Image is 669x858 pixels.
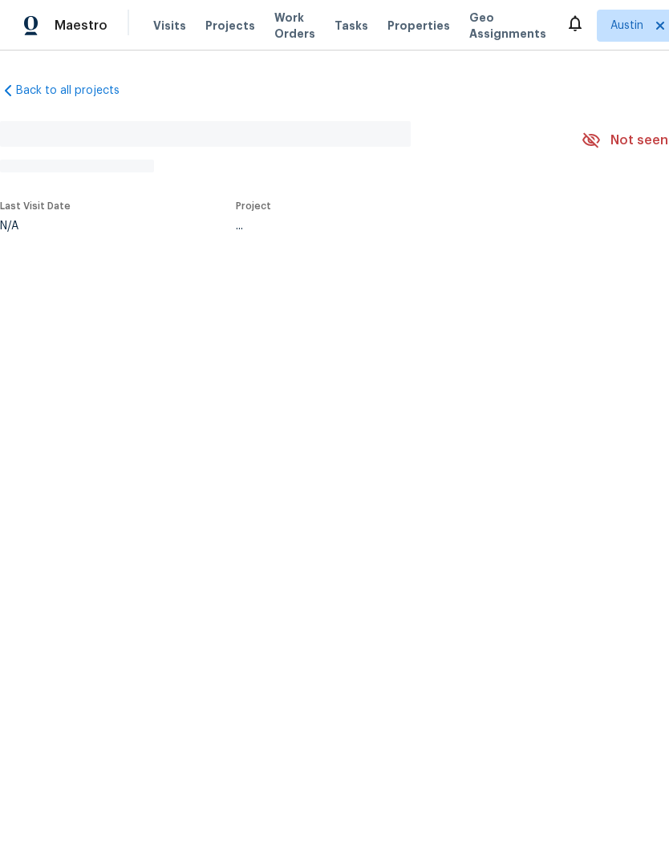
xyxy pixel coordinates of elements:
span: Work Orders [274,10,315,42]
span: Properties [387,18,450,34]
div: ... [236,221,544,232]
span: Maestro [55,18,107,34]
span: Austin [610,18,643,34]
span: Tasks [334,20,368,31]
span: Project [236,201,271,211]
span: Visits [153,18,186,34]
span: Projects [205,18,255,34]
span: Geo Assignments [469,10,546,42]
